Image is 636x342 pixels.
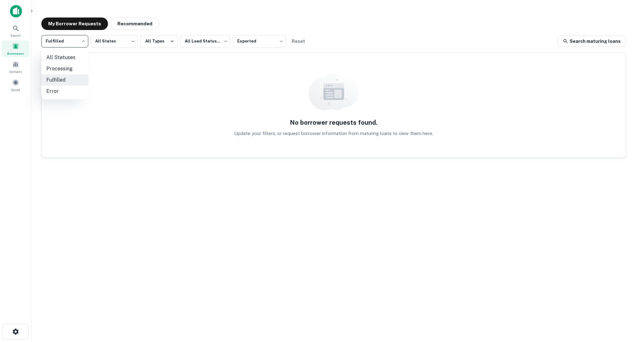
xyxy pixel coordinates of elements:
li: Fulfilled [41,74,88,86]
li: All Statuses [41,52,88,63]
li: Error [41,86,88,97]
li: Processing [41,63,88,74]
iframe: Chat Widget [605,292,636,322]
